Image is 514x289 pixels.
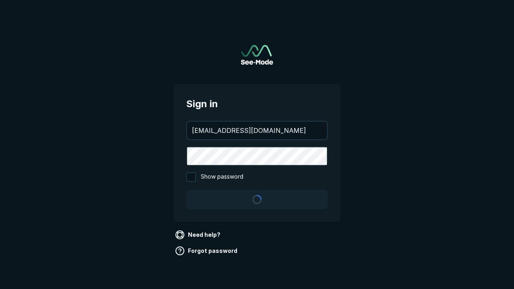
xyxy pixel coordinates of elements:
span: Sign in [186,97,328,111]
input: your@email.com [187,122,327,139]
a: Forgot password [173,244,241,257]
img: See-Mode Logo [241,45,273,65]
span: Show password [201,172,243,182]
a: Go to sign in [241,45,273,65]
a: Need help? [173,228,224,241]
